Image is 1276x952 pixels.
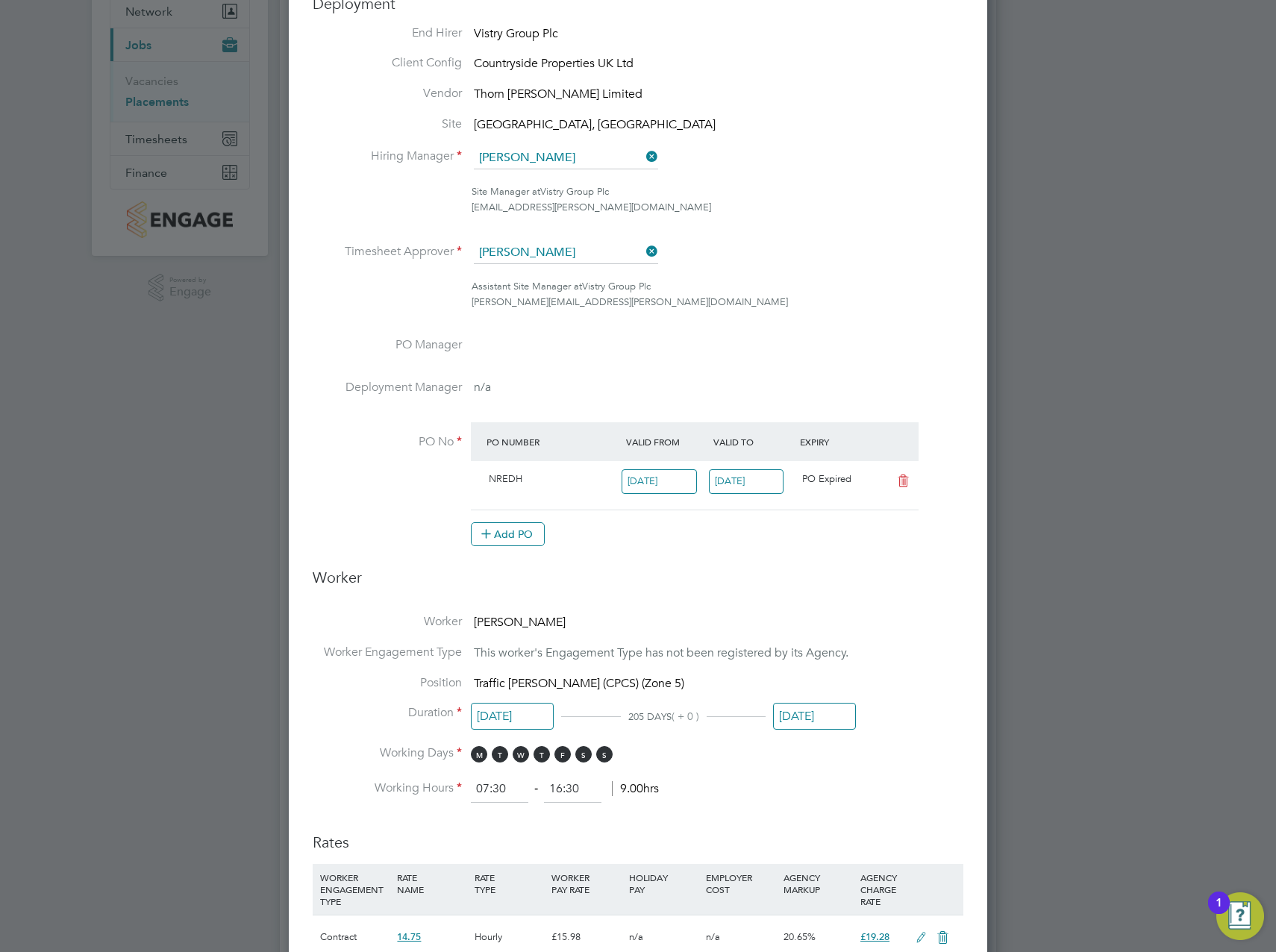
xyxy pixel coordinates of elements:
[397,930,421,943] span: 14.75
[780,864,857,903] div: AGENCY MARKUP
[472,200,963,216] div: [EMAIL_ADDRESS][PERSON_NAME][DOMAIN_NAME]
[471,703,554,730] input: Select one
[471,864,548,903] div: RATE TYPE
[472,295,788,308] span: [PERSON_NAME][EMAIL_ADDRESS][PERSON_NAME][DOMAIN_NAME]
[313,675,462,691] label: Position
[472,280,582,292] span: Assistant Site Manager at
[472,185,540,198] span: Site Manager at
[857,864,908,915] div: AGENCY CHARGE RATE
[531,781,541,796] span: ‐
[534,746,550,762] span: T
[1216,903,1222,922] div: 1
[709,469,784,494] input: Select one
[313,745,462,761] label: Working Days
[313,614,462,630] label: Worker
[474,87,642,101] span: Thorn [PERSON_NAME] Limited
[773,703,856,730] input: Select one
[313,86,462,101] label: Vendor
[784,930,816,943] span: 20.65%
[313,337,462,353] label: PO Manager
[554,746,571,762] span: F
[474,117,716,132] span: [GEOGRAPHIC_DATA], [GEOGRAPHIC_DATA]
[313,148,462,164] label: Hiring Manager
[313,244,462,260] label: Timesheet Approver
[471,746,487,762] span: M
[313,780,462,796] label: Working Hours
[1216,892,1264,940] button: Open Resource Center, 1 new notification
[474,380,491,395] span: n/a
[596,746,613,762] span: S
[582,280,651,292] span: Vistry Group Plc
[313,705,462,721] label: Duration
[625,864,702,903] div: HOLIDAY PAY
[612,781,659,796] span: 9.00hrs
[474,615,566,630] span: [PERSON_NAME]
[544,776,601,803] input: 17:00
[483,428,622,455] div: PO Number
[513,746,529,762] span: W
[313,818,963,852] h3: Rates
[313,380,462,395] label: Deployment Manager
[474,242,658,264] input: Search for...
[474,147,658,169] input: Search for...
[628,710,672,723] span: 205 DAYS
[492,746,508,762] span: T
[316,864,393,915] div: WORKER ENGAGEMENT TYPE
[313,568,963,599] h3: Worker
[474,26,558,41] span: Vistry Group Plc
[802,472,851,485] span: PO Expired
[575,746,592,762] span: S
[471,522,545,546] button: Add PO
[622,428,710,455] div: Valid From
[313,434,462,450] label: PO No
[540,185,609,198] span: Vistry Group Plc
[796,428,883,455] div: Expiry
[489,472,522,485] span: NREDH
[622,469,697,494] input: Select one
[471,776,528,803] input: 08:00
[672,710,699,723] span: ( + 0 )
[313,645,462,660] label: Worker Engagement Type
[313,116,462,132] label: Site
[313,55,462,71] label: Client Config
[474,676,684,691] span: Traffic [PERSON_NAME] (CPCS) (Zone 5)
[860,930,889,943] span: £19.28
[710,428,797,455] div: Valid To
[393,864,470,903] div: RATE NAME
[548,864,625,903] div: WORKER PAY RATE
[474,57,634,72] span: Countryside Properties UK Ltd
[474,645,848,660] span: This worker's Engagement Type has not been registered by its Agency.
[313,25,462,41] label: End Hirer
[706,930,720,943] span: n/a
[629,930,643,943] span: n/a
[702,864,779,903] div: EMPLOYER COST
